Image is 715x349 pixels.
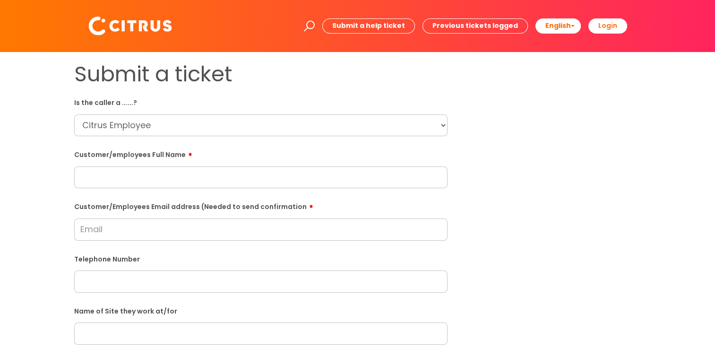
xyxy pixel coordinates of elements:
[74,305,448,315] label: Name of Site they work at/for
[74,218,448,240] input: Email
[74,61,448,87] h1: Submit a ticket
[422,18,528,33] a: Previous tickets logged
[74,200,448,211] label: Customer/Employees Email address (Needed to send confirmation
[74,97,448,107] label: Is the caller a ......?
[322,18,415,33] a: Submit a help ticket
[74,148,448,159] label: Customer/employees Full Name
[598,21,617,30] b: Login
[74,253,448,263] label: Telephone Number
[588,18,627,33] a: Login
[545,21,571,30] span: English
